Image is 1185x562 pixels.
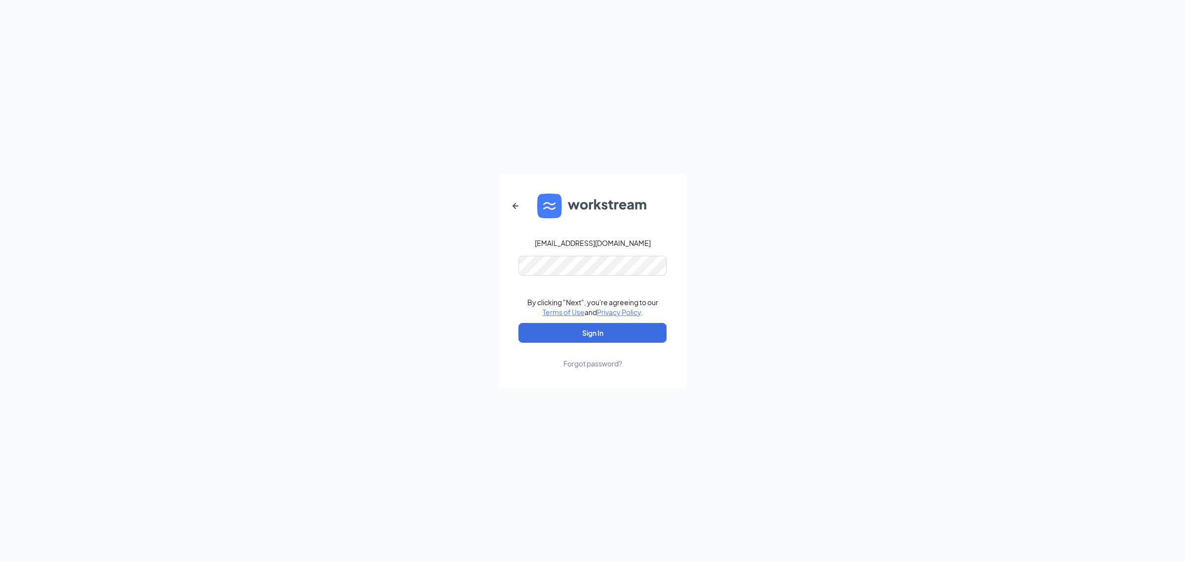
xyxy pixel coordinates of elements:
div: By clicking "Next", you're agreeing to our and . [527,297,658,317]
a: Forgot password? [563,343,622,368]
svg: ArrowLeftNew [510,200,521,212]
a: Terms of Use [543,308,585,317]
img: WS logo and Workstream text [537,194,648,218]
button: ArrowLeftNew [504,194,527,218]
a: Privacy Policy [597,308,641,317]
div: Forgot password? [563,359,622,368]
div: [EMAIL_ADDRESS][DOMAIN_NAME] [535,238,651,248]
button: Sign In [518,323,667,343]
